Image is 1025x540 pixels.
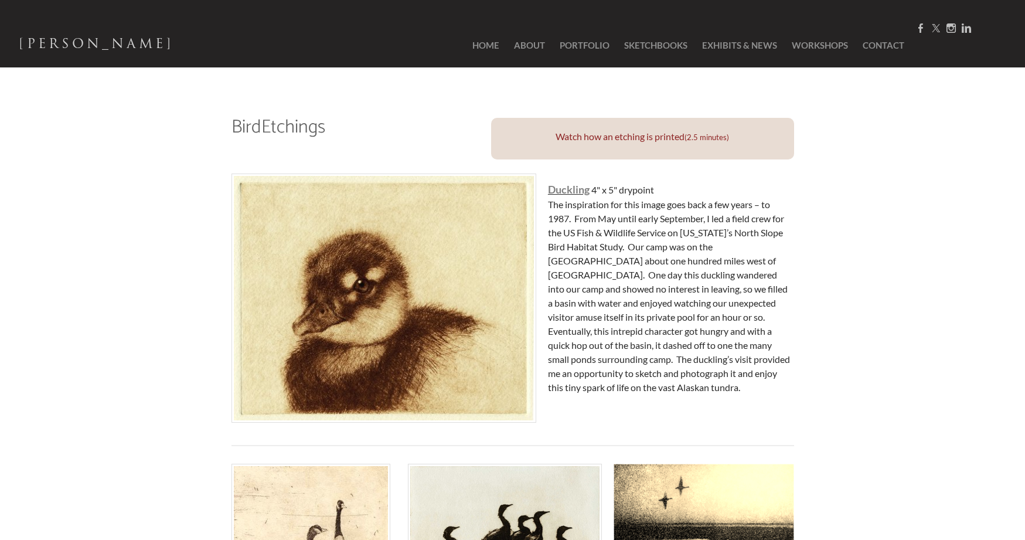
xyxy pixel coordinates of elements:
[548,168,794,395] div: 4" x 5" drypoint
[271,112,325,142] font: tchings
[962,23,971,34] a: Linkedin
[696,23,783,67] a: Exhibits & News
[508,23,551,67] a: About
[261,112,271,142] font: E
[19,33,174,54] span: [PERSON_NAME]
[786,23,854,67] a: Workshops
[548,199,790,393] font: The inspiration for this image goes back a few years – to 1987. From May until early September, I...
[931,23,941,34] a: Twitter
[618,23,693,67] a: SketchBooks
[556,131,729,142] a: Watch how an etching is printed(2.5 minutes)
[556,131,729,142] font: ​​
[554,23,615,67] a: Portfolio
[857,23,904,67] a: Contact
[242,112,261,142] font: ird
[455,23,505,67] a: Home
[685,133,729,142] font: (2.5 minutes)
[556,131,685,142] font: Watch how an etching is printed
[916,23,925,34] a: Facebook
[19,33,174,59] a: [PERSON_NAME]
[231,174,536,423] img: Duckling
[231,112,242,142] font: B
[946,23,956,34] a: Instagram
[548,183,590,196] font: Duckling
